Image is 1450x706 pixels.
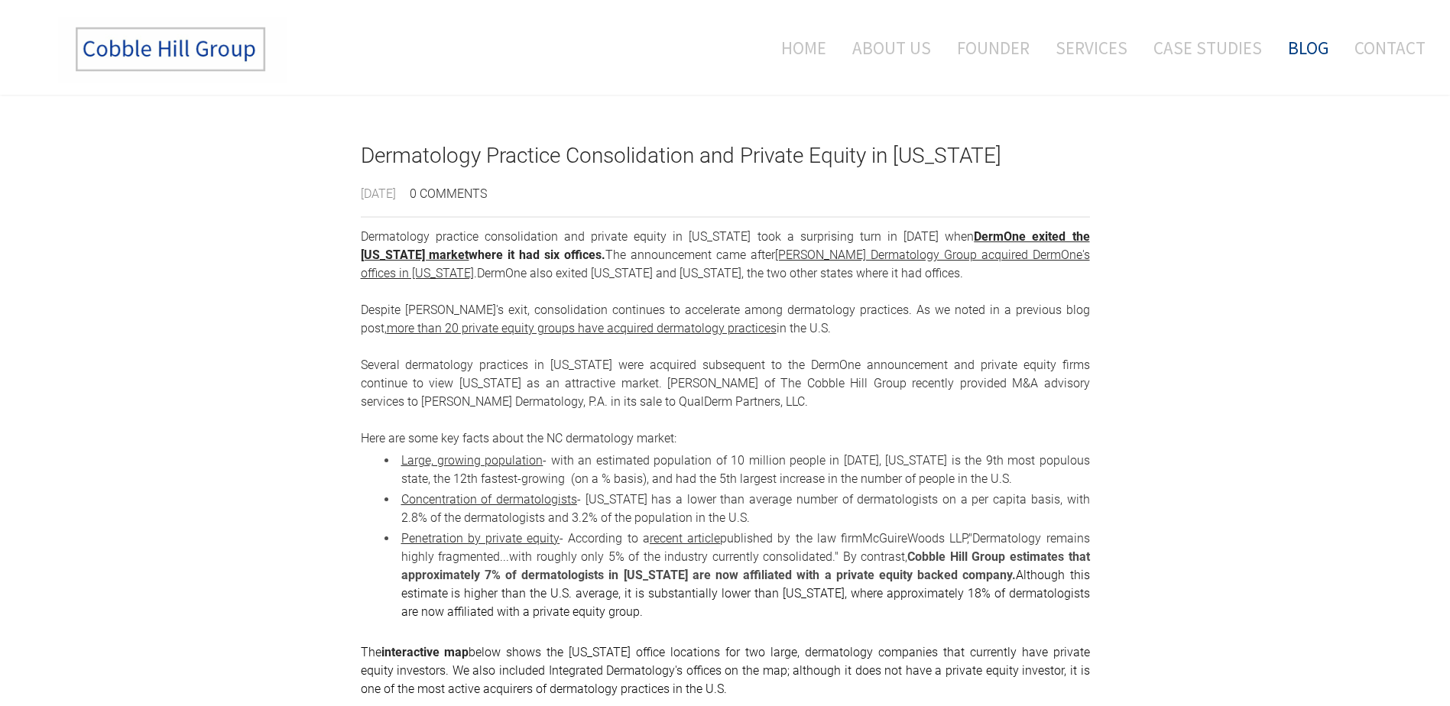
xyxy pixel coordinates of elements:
a: McGuireWoods LLP, [862,531,968,546]
a: Dermatology Practice Consolidation and Private Equity in [US_STATE] [361,140,1090,172]
font: - According to a published by the law firm "Dermatology remains highly fragmented...with roughly ... [401,531,1090,564]
a: more than 20 private equity groups have acquired dermatology practices [387,321,777,335]
span: [DATE] [361,188,396,203]
a: Founder [946,16,1041,79]
a: recent article [650,531,720,546]
a: Case Studies [1142,16,1273,79]
span: The [361,645,381,659]
span: DermOne also exited [US_STATE] and [US_STATE], the two other states where it had offices. Despite... [361,266,1090,335]
strong: Cobble Hill Group estimates that approximately 7% of dermatologists in [US_STATE] are now affilia... [401,549,1090,582]
font: - [US_STATE] has a lower than average number of dermatologists on a per capita basis, with 2.8% o... [401,492,1090,525]
a: interactive map [381,645,469,659]
a: Blog [1276,16,1340,79]
font: - with an estimated population of 10 million people in [DATE], [US_STATE] is the 9th most populou... [401,453,1090,486]
font: Several dermatology practices in [US_STATE] were acquired subsequent to the DermOne announcement ... [361,358,1090,445]
a: Services [1044,16,1139,79]
u: Concentration of dermatologists [401,492,577,507]
span: ​Although this estimate is higher than the U.S. average, it is substantially lower than [US_STATE... [401,568,1090,619]
a: About Us [841,16,942,79]
a: 0 Comments [410,186,487,201]
u: Penetration by private equity [401,531,560,546]
font: Dermatology practice consolidation and private equity in [US_STATE] took a surprising turn in [DA... [361,229,1090,280]
a: Contact [1343,16,1426,79]
u: Large, growing population [401,453,543,468]
img: The Cobble Hill Group LLC [58,16,287,83]
span: below shows the [US_STATE] office locations for two large, dermatology companies that currently h... [361,645,1090,696]
a: Home [758,16,838,79]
